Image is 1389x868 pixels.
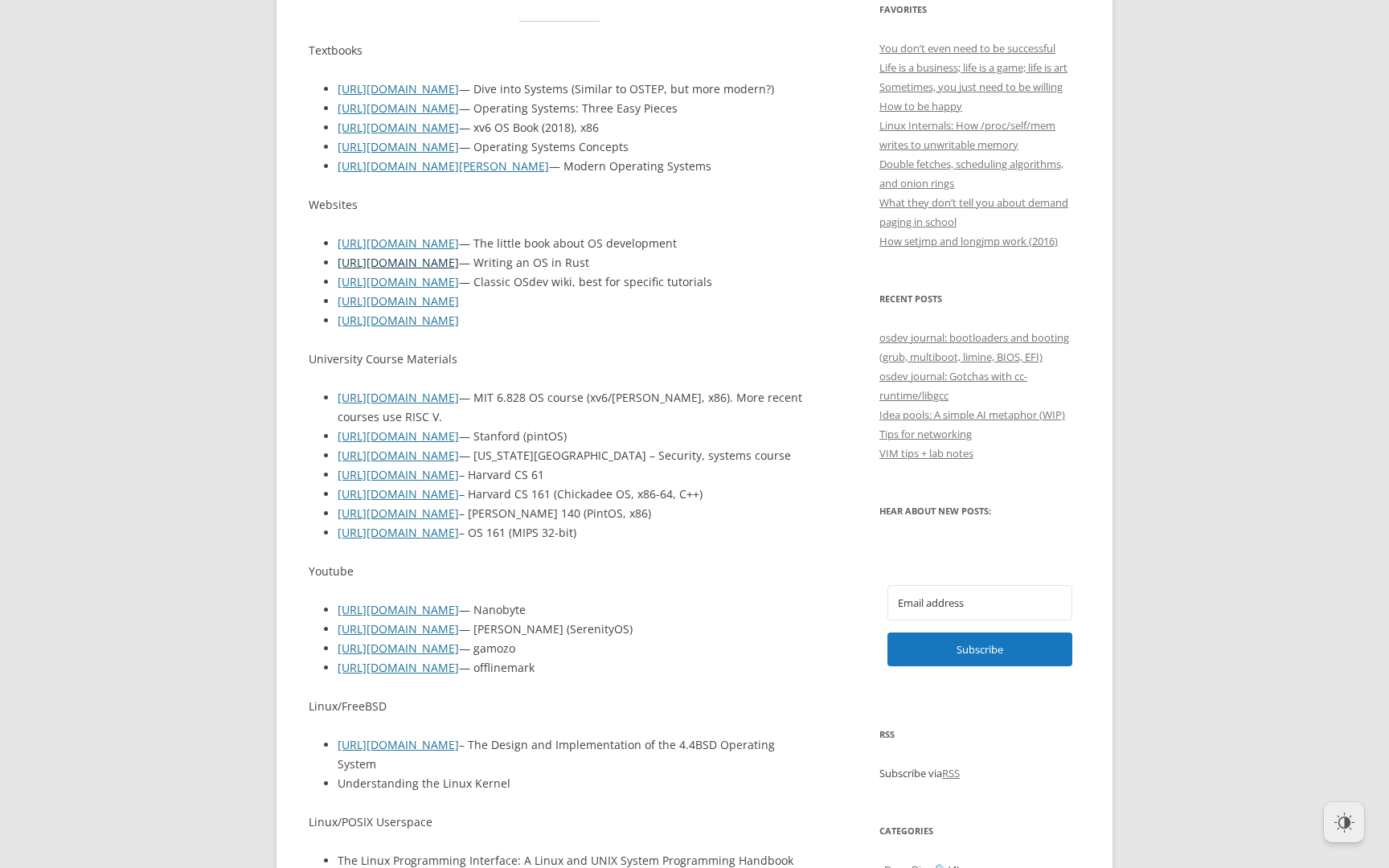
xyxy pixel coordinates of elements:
[338,735,811,774] li: – The Design and Implementation of the 4.4BSD Operating System
[309,195,811,215] p: Websites
[338,485,811,504] li: – Harvard CS 161 (Chickadee OS, x86-64, C++)
[879,60,1067,75] a: Life is a business; life is a game; life is art
[338,313,459,328] a: [URL][DOMAIN_NAME]
[338,388,811,427] li: — MIT 6.828 OS course (xv6/[PERSON_NAME], x86). More recent courses use RISC V.
[879,41,1055,55] a: You don’t even need to be successful
[879,234,1058,248] a: How setjmp and longjmp work (2016)
[338,641,459,656] a: [URL][DOMAIN_NAME]
[338,504,811,523] li: – [PERSON_NAME] 140 (PintOS, x86)
[338,602,459,617] a: [URL][DOMAIN_NAME]
[338,118,811,137] li: — xv6 OS Book (2018), x86
[338,120,459,135] a: [URL][DOMAIN_NAME]
[338,486,459,502] a: [URL][DOMAIN_NAME]
[338,621,459,637] a: [URL][DOMAIN_NAME]
[338,235,459,251] a: [URL][DOMAIN_NAME]
[338,255,459,270] a: [URL][DOMAIN_NAME]
[879,427,972,441] a: Tips for networking
[338,446,811,465] li: — [US_STATE][GEOGRAPHIC_DATA] – Security, systems course
[338,600,811,620] li: — Nanobyte
[338,658,811,678] li: — offlinemark
[338,157,811,176] li: — Modern Operating Systems
[338,139,459,154] a: [URL][DOMAIN_NAME]
[887,585,1072,620] input: Email address
[338,737,459,752] a: [URL][DOMAIN_NAME]
[338,639,811,658] li: — gamozo
[338,293,459,309] a: [URL][DOMAIN_NAME]
[309,697,811,716] p: Linux/FreeBSD
[879,407,1065,422] a: Idea pools: A simple AI metaphor (WIP)
[879,764,1080,783] p: Subscribe via
[338,253,811,272] li: — Writing an OS in Rust
[879,80,1063,94] a: Sometimes, you just need to be willing
[879,330,1069,364] a: osdev journal: bootloaders and booting (grub, multiboot, limine, BIOS, EFI)
[338,660,459,675] a: [URL][DOMAIN_NAME]
[309,813,811,832] p: Linux/POSIX Userspace
[879,725,1080,744] h3: RSS
[879,195,1068,229] a: What they don’t tell you about demand paging in school
[309,562,811,581] p: Youtube
[887,633,1072,666] button: Subscribe
[879,289,1080,309] h3: Recent Posts
[338,467,459,482] a: [URL][DOMAIN_NAME]
[338,506,459,521] a: [URL][DOMAIN_NAME]
[338,428,459,444] a: [URL][DOMAIN_NAME]
[338,81,459,96] a: [URL][DOMAIN_NAME]
[338,158,549,174] a: [URL][DOMAIN_NAME][PERSON_NAME]
[338,774,811,793] li: Understanding the Linux Kernel
[309,41,811,60] p: Textbooks
[338,525,459,540] a: [URL][DOMAIN_NAME]
[879,157,1063,190] a: Double fetches, scheduling algorithms, and onion rings
[879,502,1080,521] h3: Hear about new posts:
[338,272,811,292] li: — Classic OSdev wiki, best for specific tutorials
[338,390,459,405] a: [URL][DOMAIN_NAME]
[879,99,962,113] a: How to be happy
[879,821,1080,841] h3: Categories
[338,234,811,253] li: — The little book about OS development
[338,137,811,157] li: — Operating Systems Concepts
[338,274,459,289] a: [URL][DOMAIN_NAME]
[338,99,811,118] li: — Operating Systems: Three Easy Pieces
[309,350,811,369] p: University Course Materials
[338,80,811,99] li: — Dive into Systems (Similar to OSTEP, but more modern?)
[338,427,811,446] li: — Stanford (pintOS)
[879,446,973,461] a: VIM tips + lab notes
[879,118,1055,152] a: Linux Internals: How /proc/self/mem writes to unwritable memory
[942,766,960,780] a: RSS
[879,369,1027,403] a: osdev journal: Gotchas with cc-runtime/libgcc
[338,465,811,485] li: – Harvard CS 61
[338,448,459,463] a: [URL][DOMAIN_NAME]
[338,100,459,116] a: [URL][DOMAIN_NAME]
[338,523,811,542] li: – OS 161 (MIPS 32-bit)
[338,620,811,639] li: — [PERSON_NAME] (SerenityOS)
